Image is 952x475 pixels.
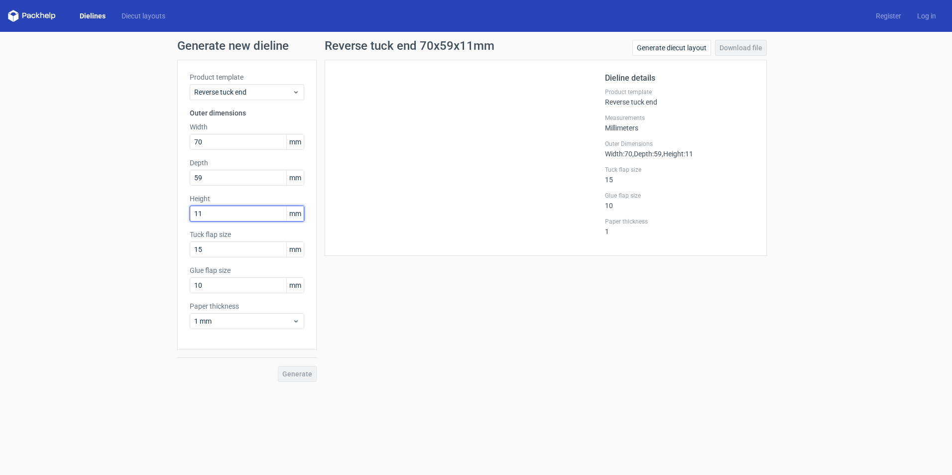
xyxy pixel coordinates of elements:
[177,40,775,52] h1: Generate new dieline
[605,218,754,226] label: Paper thickness
[190,301,304,311] label: Paper thickness
[605,150,632,158] span: Width : 70
[605,166,754,184] div: 15
[632,40,711,56] a: Generate diecut layout
[190,72,304,82] label: Product template
[605,140,754,148] label: Outer Dimensions
[190,230,304,239] label: Tuck flap size
[190,194,304,204] label: Height
[605,192,754,210] div: 10
[194,316,292,326] span: 1 mm
[605,114,754,132] div: Millimeters
[662,150,693,158] span: , Height : 11
[605,192,754,200] label: Glue flap size
[194,87,292,97] span: Reverse tuck end
[286,278,304,293] span: mm
[909,11,944,21] a: Log in
[868,11,909,21] a: Register
[605,166,754,174] label: Tuck flap size
[286,206,304,221] span: mm
[632,150,662,158] span: , Depth : 59
[114,11,173,21] a: Diecut layouts
[190,158,304,168] label: Depth
[605,88,754,106] div: Reverse tuck end
[190,265,304,275] label: Glue flap size
[605,114,754,122] label: Measurements
[190,108,304,118] h3: Outer dimensions
[286,242,304,257] span: mm
[605,218,754,236] div: 1
[605,88,754,96] label: Product template
[286,134,304,149] span: mm
[190,122,304,132] label: Width
[325,40,494,52] h1: Reverse tuck end 70x59x11mm
[286,170,304,185] span: mm
[605,72,754,84] h2: Dieline details
[72,11,114,21] a: Dielines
